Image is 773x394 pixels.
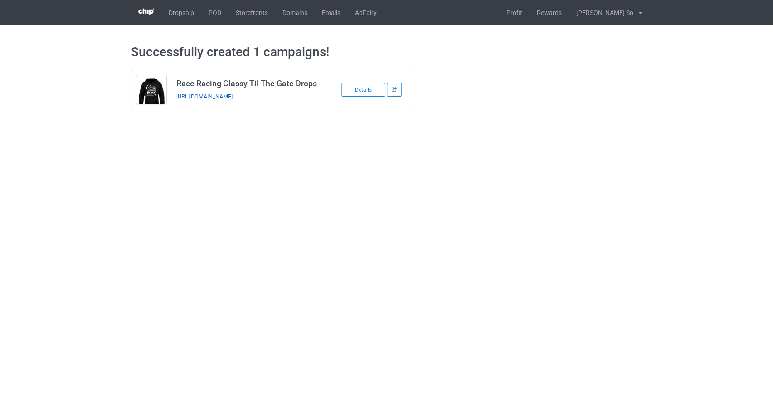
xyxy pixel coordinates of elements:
[131,44,642,60] h1: Successfully created 1 campaigns!
[176,93,233,100] a: [URL][DOMAIN_NAME]
[341,86,387,93] a: Details
[341,83,385,97] div: Details
[569,1,633,24] div: [PERSON_NAME] So
[138,8,154,15] img: 3d383065fc803cdd16c62507c020ddf8.png
[176,78,320,89] h3: Race Racing Classy Til The Gate Drops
